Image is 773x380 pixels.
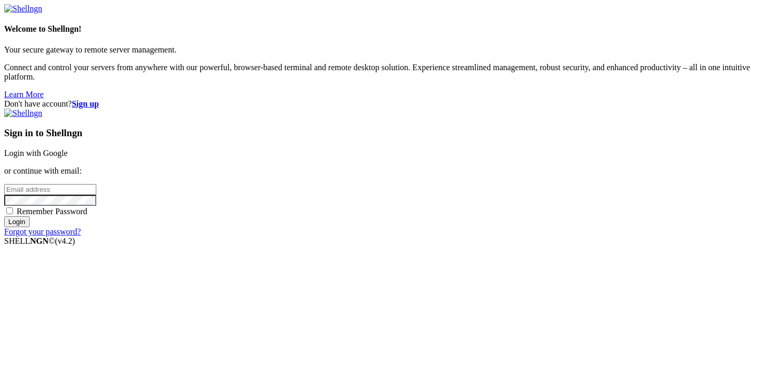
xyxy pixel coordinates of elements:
[4,166,769,176] p: or continue with email:
[4,227,81,236] a: Forgot your password?
[4,4,42,14] img: Shellngn
[4,45,769,55] p: Your secure gateway to remote server management.
[4,127,769,139] h3: Sign in to Shellngn
[4,90,44,99] a: Learn More
[30,237,49,245] b: NGN
[4,24,769,34] h4: Welcome to Shellngn!
[55,237,75,245] span: 4.2.0
[4,149,68,158] a: Login with Google
[4,216,30,227] input: Login
[4,184,96,195] input: Email address
[4,63,769,82] p: Connect and control your servers from anywhere with our powerful, browser-based terminal and remo...
[6,207,13,214] input: Remember Password
[4,99,769,109] div: Don't have account?
[72,99,99,108] a: Sign up
[17,207,87,216] span: Remember Password
[4,237,75,245] span: SHELL ©
[4,109,42,118] img: Shellngn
